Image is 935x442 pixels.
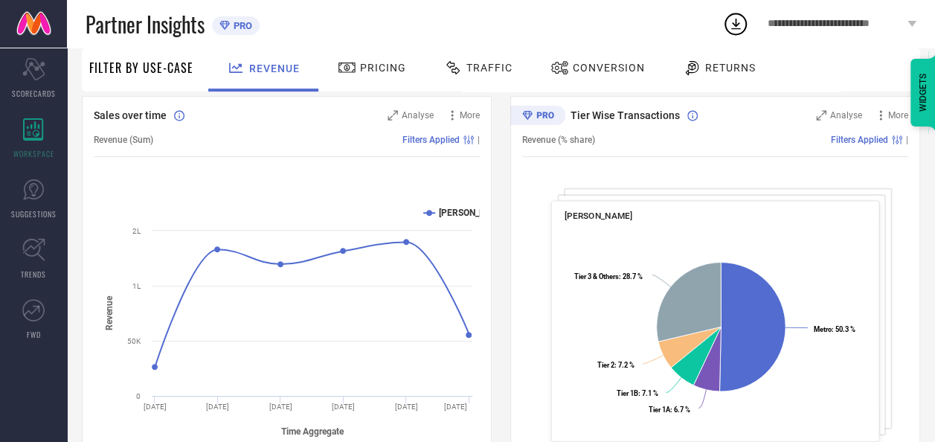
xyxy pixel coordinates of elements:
span: | [906,135,908,145]
span: Filters Applied [831,135,888,145]
span: Traffic [466,62,513,74]
span: Revenue (% share) [522,135,595,145]
span: WORKSPACE [13,148,54,159]
text: [PERSON_NAME] [439,208,507,218]
text: 0 [136,392,141,400]
span: More [888,110,908,121]
tspan: Tier 2 [597,361,614,369]
span: SUGGESTIONS [11,208,57,220]
text: : 7.2 % [597,361,634,369]
span: More [460,110,480,121]
text: [DATE] [395,403,418,411]
text: 2L [132,227,141,235]
tspan: Metro [814,325,832,333]
div: Premium [510,106,565,128]
span: Conversion [573,62,645,74]
span: Analyse [830,110,862,121]
span: [PERSON_NAME] [565,211,632,221]
span: Analyse [402,110,434,121]
span: SCORECARDS [12,88,56,99]
span: Sales over time [94,109,167,121]
tspan: Time Aggregate [281,426,344,437]
span: Partner Insights [86,9,205,39]
text: : 6.7 % [649,405,690,413]
text: 50K [127,337,141,345]
tspan: Tier 1A [649,405,671,413]
span: Revenue (Sum) [94,135,153,145]
div: Open download list [722,10,749,37]
span: FWD [27,329,41,340]
text: 1L [132,282,141,290]
span: Tier Wise Transactions [571,109,680,121]
svg: Zoom [816,110,826,121]
tspan: Tier 1B [616,389,637,397]
tspan: Revenue [104,295,115,330]
text: [DATE] [144,403,167,411]
span: Returns [705,62,756,74]
text: [DATE] [206,403,229,411]
svg: Zoom [388,110,398,121]
span: | [478,135,480,145]
span: Filter By Use-Case [89,59,193,77]
text: [DATE] [332,403,355,411]
span: Filters Applied [402,135,460,145]
tspan: Tier 3 & Others [574,272,619,281]
text: : 28.7 % [574,272,643,281]
span: PRO [230,20,252,31]
span: Revenue [249,63,300,74]
span: Pricing [360,62,406,74]
span: TRENDS [21,269,46,280]
text: [DATE] [444,403,467,411]
text: [DATE] [269,403,292,411]
text: : 7.1 % [616,389,658,397]
text: : 50.3 % [814,325,855,333]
